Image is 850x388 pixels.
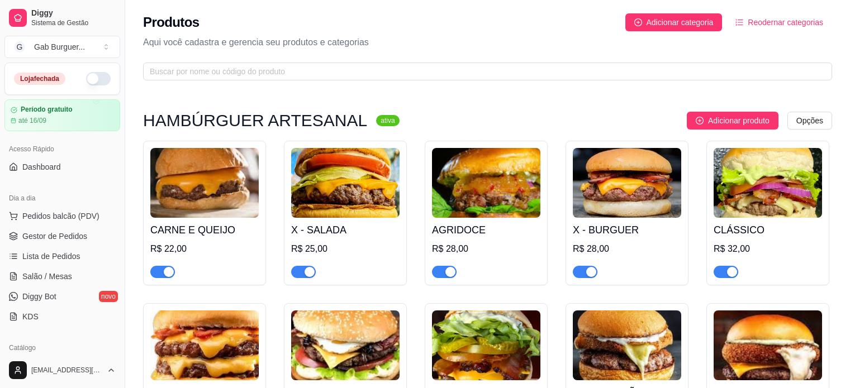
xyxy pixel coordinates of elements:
[31,366,102,375] span: [EMAIL_ADDRESS][DOMAIN_NAME]
[714,242,822,256] div: R$ 32,00
[4,339,120,357] div: Catálogo
[143,13,200,31] h2: Produtos
[291,242,400,256] div: R$ 25,00
[4,158,120,176] a: Dashboard
[22,311,39,322] span: KDS
[4,308,120,325] a: KDS
[4,267,120,285] a: Salão / Mesas
[432,222,540,238] h4: AGRIDOCE
[714,148,822,218] img: product-image
[4,207,120,225] button: Pedidos balcão (PDV)
[22,161,61,173] span: Dashboard
[4,247,120,265] a: Lista de Pedidos
[735,18,743,26] span: ordered-list
[625,13,723,31] button: Adicionar categoria
[696,117,704,124] span: plus-circle
[150,148,259,218] img: product-image
[748,16,823,28] span: Reodernar categorias
[86,72,111,85] button: Alterar Status
[573,222,681,238] h4: X - BURGUER
[376,115,399,126] sup: ativa
[4,288,120,305] a: Diggy Botnovo
[14,73,65,85] div: Loja fechada
[4,227,120,245] a: Gestor de Pedidos
[34,41,85,52] div: Gab Burguer ...
[708,114,770,127] span: Adicionar produto
[150,222,259,238] h4: CARNE E QUEIJO
[4,357,120,384] button: [EMAIL_ADDRESS][DOMAIN_NAME]
[573,310,681,380] img: product-image
[714,222,822,238] h4: CLÁSSICO
[291,310,400,380] img: product-image
[432,148,540,218] img: product-image
[796,114,823,127] span: Opções
[432,310,540,380] img: product-image
[21,106,73,114] article: Período gratuito
[291,148,400,218] img: product-image
[573,148,681,218] img: product-image
[31,8,116,18] span: Diggy
[143,36,832,49] p: Aqui você cadastra e gerencia seu produtos e categorias
[4,4,120,31] a: DiggySistema de Gestão
[150,242,259,256] div: R$ 22,00
[22,251,80,262] span: Lista de Pedidos
[4,99,120,131] a: Período gratuitoaté 16/09
[573,242,681,256] div: R$ 28,00
[647,16,714,28] span: Adicionar categoria
[787,112,832,130] button: Opções
[687,112,778,130] button: Adicionar produto
[150,65,816,78] input: Buscar por nome ou código do produto
[634,18,642,26] span: plus-circle
[4,189,120,207] div: Dia a dia
[22,231,87,242] span: Gestor de Pedidos
[22,291,56,302] span: Diggy Bot
[150,310,259,380] img: product-image
[18,116,46,125] article: até 16/09
[14,41,25,52] span: G
[4,140,120,158] div: Acesso Rápido
[726,13,832,31] button: Reodernar categorias
[143,114,367,127] h3: HAMBÚRGUER ARTESANAL
[31,18,116,27] span: Sistema de Gestão
[22,271,72,282] span: Salão / Mesas
[4,36,120,58] button: Select a team
[291,222,400,238] h4: X - SALADA
[714,310,822,380] img: product-image
[22,210,99,222] span: Pedidos balcão (PDV)
[432,242,540,256] div: R$ 28,00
